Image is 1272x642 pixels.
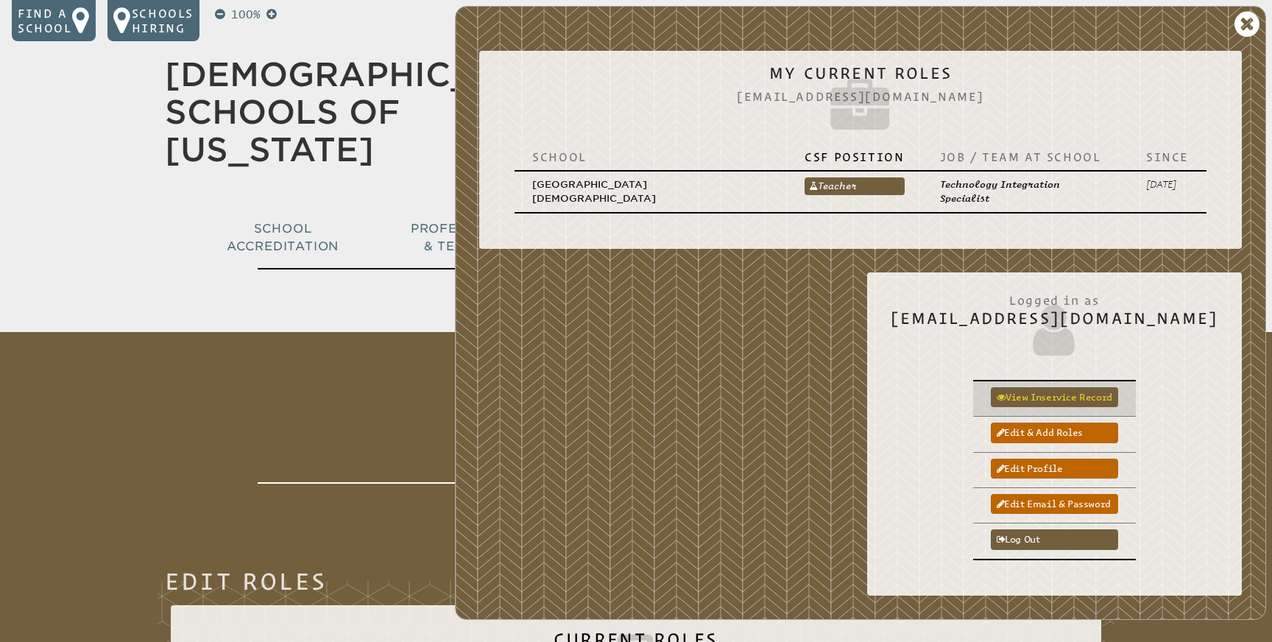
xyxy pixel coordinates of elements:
h2: [EMAIL_ADDRESS][DOMAIN_NAME] [891,286,1218,359]
p: Role added! [395,507,877,537]
h1: Edit & Add Roles [258,338,1014,484]
p: Job / Team at School [940,149,1111,164]
p: Schools Hiring [132,6,194,35]
a: Teacher [805,177,904,195]
p: CSF Position [805,149,904,164]
a: [DEMOGRAPHIC_DATA] Schools of [US_STATE] [165,55,582,169]
a: Edit profile [991,459,1118,479]
a: Edit & add roles [991,423,1118,442]
a: Log out [991,529,1118,549]
p: [DATE] [1146,177,1189,191]
p: [GEOGRAPHIC_DATA][DEMOGRAPHIC_DATA] [532,177,769,206]
legend: Edit Roles [165,572,327,590]
p: School [532,149,769,164]
h2: My Current Roles [503,64,1218,138]
p: 100% [228,6,264,24]
p: Technology Integration Specialist [940,177,1111,206]
span: School Accreditation [227,222,339,253]
a: Edit email & password [991,494,1118,514]
p: Find a school [18,6,72,35]
span: Logged in as [891,286,1218,309]
span: Professional Development & Teacher Certification [411,222,626,253]
a: View inservice record [991,387,1118,407]
p: Since [1146,149,1189,164]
